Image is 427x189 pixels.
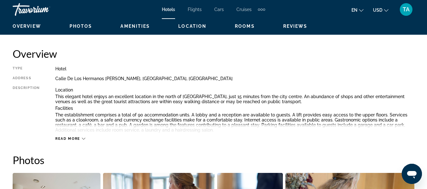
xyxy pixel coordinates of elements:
button: Overview [13,23,41,29]
a: Travorium [13,1,76,18]
div: Type [13,66,40,71]
button: Extra navigation items [258,4,265,15]
a: Cruises [236,7,252,12]
button: Change language [351,5,363,15]
button: Rooms [235,23,255,29]
span: Location [178,24,206,29]
h2: Photos [13,154,414,166]
button: User Menu [398,3,414,16]
a: Flights [188,7,202,12]
button: Change currency [373,5,388,15]
p: Facilities [55,106,414,111]
div: Hotel [55,66,414,71]
div: Calle De Los Hermanos [PERSON_NAME], [GEOGRAPHIC_DATA], [GEOGRAPHIC_DATA] [55,76,414,81]
span: Photos [70,24,92,29]
p: This elegant hotel enjoys an excellent location in the north of [GEOGRAPHIC_DATA], just 15 minute... [55,94,414,104]
span: Amenities [120,24,150,29]
div: Description [13,86,40,133]
span: Read more [55,137,80,141]
p: The establishment comprises a total of 90 accommodation units. A lobby and a reception are availa... [55,112,414,133]
h2: Overview [13,47,414,60]
span: Overview [13,24,41,29]
div: Address [13,76,40,81]
button: Location [178,23,206,29]
span: Reviews [283,24,308,29]
button: Reviews [283,23,308,29]
p: Location [55,87,414,92]
span: en [351,8,357,13]
span: Rooms [235,24,255,29]
span: USD [373,8,382,13]
button: Amenities [120,23,150,29]
span: TA [403,6,410,13]
iframe: Button to launch messaging window [402,164,422,184]
a: Cars [214,7,224,12]
button: Read more [55,136,85,141]
a: Hotels [162,7,175,12]
button: Photos [70,23,92,29]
